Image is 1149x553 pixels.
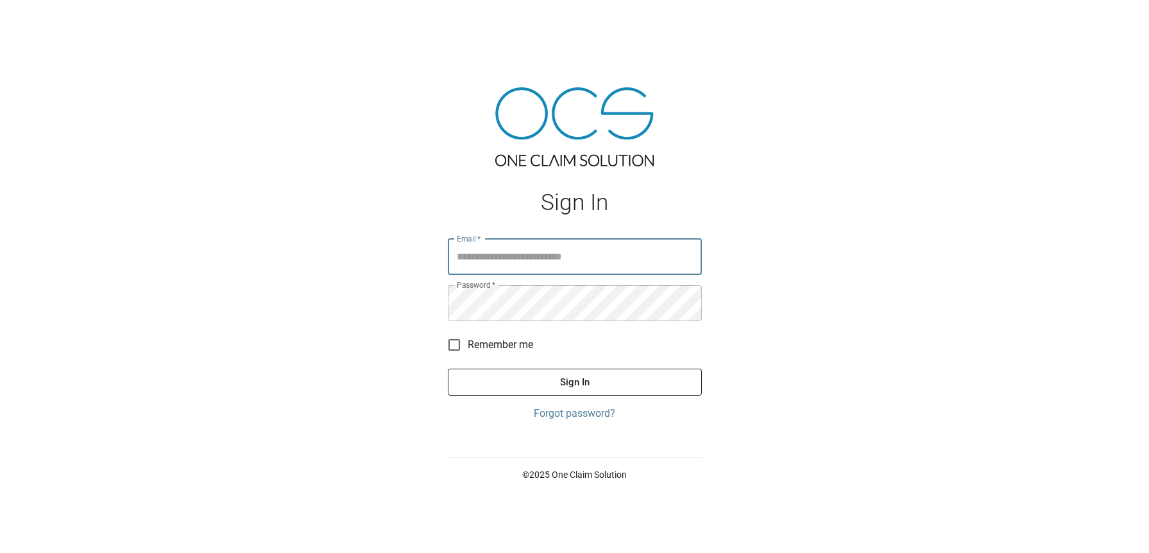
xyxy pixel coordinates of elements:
h1: Sign In [448,189,702,216]
button: Sign In [448,369,702,396]
label: Password [457,279,495,290]
label: Email [457,233,481,244]
p: © 2025 One Claim Solution [448,468,702,481]
span: Remember me [468,337,533,353]
img: ocs-logo-tra.png [495,87,654,166]
img: ocs-logo-white-transparent.png [15,8,67,33]
a: Forgot password? [448,406,702,421]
